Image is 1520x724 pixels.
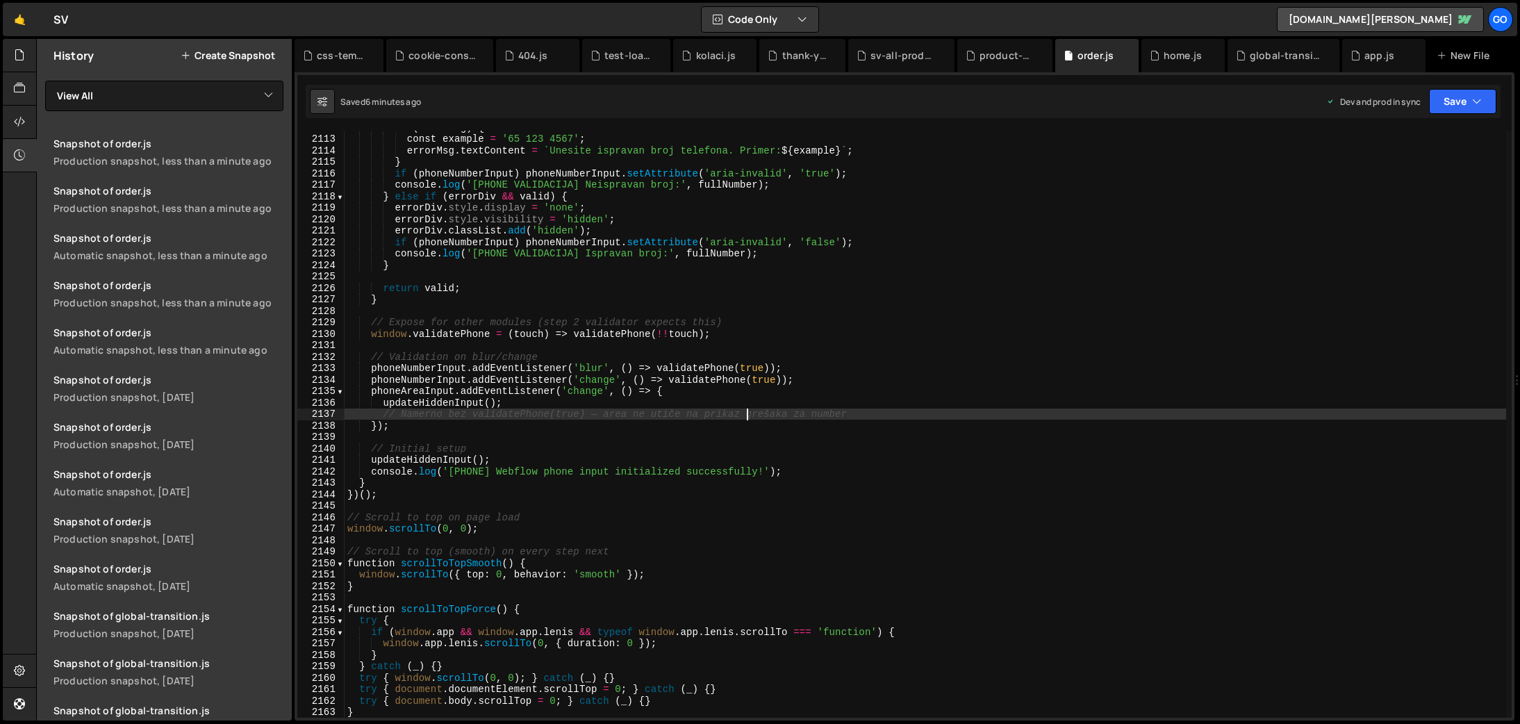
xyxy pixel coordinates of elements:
div: Snapshot of order.js [53,231,283,245]
div: Snapshot of order.js [53,137,283,150]
div: Snapshot of order.js [53,326,283,339]
div: SV [53,11,68,28]
div: 2148 [297,535,345,547]
div: 2161 [297,684,345,696]
div: 2130 [297,329,345,340]
a: Snapshot of global-transition.js Production snapshot, [DATE] [45,601,292,648]
div: 2146 [297,512,345,524]
div: Automatic snapshot, less than a minute ago [53,249,283,262]
div: 2153 [297,592,345,604]
button: Code Only [702,7,818,32]
div: Production snapshot, [DATE] [53,438,283,451]
div: 2157 [297,638,345,650]
div: Snapshot of order.js [53,515,283,528]
div: 2128 [297,306,345,318]
div: 2149 [297,546,345,558]
div: Snapshot of order.js [53,420,283,434]
div: 2119 [297,202,345,214]
div: 6 minutes ago [365,96,421,108]
div: Production snapshot, less than a minute ago [53,201,283,215]
div: 2120 [297,214,345,226]
div: 404.js [518,49,547,63]
div: 2163 [297,707,345,718]
div: thank-you.js [782,49,829,63]
div: 2139 [297,431,345,443]
div: 2142 [297,466,345,478]
div: 2127 [297,294,345,306]
a: Snapshot of order.js Automatic snapshot, [DATE] [45,459,292,507]
div: Snapshot of global-transition.js [53,609,283,623]
div: product-new.js [980,49,1036,63]
a: go [1488,7,1513,32]
div: 2154 [297,604,345,616]
div: 2138 [297,420,345,432]
div: app.js [1364,49,1394,63]
div: 2123 [297,248,345,260]
div: cookie-consent.js [408,49,476,63]
div: Snapshot of global-transition.js [53,657,283,670]
a: 🤙 [3,3,37,36]
div: Snapshot of order.js [53,468,283,481]
div: Production snapshot, [DATE] [53,674,283,687]
div: New File [1437,49,1495,63]
div: 2140 [297,443,345,455]
div: 2114 [297,145,345,157]
div: global-transition.js [1250,49,1323,63]
div: 2143 [297,477,345,489]
div: Snapshot of order.js [53,562,283,575]
a: [DOMAIN_NAME][PERSON_NAME] [1277,7,1484,32]
div: home.js [1164,49,1202,63]
div: 2117 [297,179,345,191]
a: Snapshot of order.jsAutomatic snapshot, less than a minute ago [45,318,292,365]
div: 2131 [297,340,345,352]
div: 2150 [297,558,345,570]
h2: History [53,48,94,63]
div: 2156 [297,627,345,639]
div: 2136 [297,397,345,409]
a: Snapshot of order.js Production snapshot, [DATE] [45,507,292,554]
div: Production snapshot, less than a minute ago [53,154,283,167]
div: kolaci.js [696,49,736,63]
div: Snapshot of global-transition.js [53,704,283,717]
div: Snapshot of order.js [53,373,283,386]
a: Snapshot of order.jsAutomatic snapshot, less than a minute ago [45,223,292,270]
div: Saved [340,96,421,108]
div: Snapshot of order.js [53,279,283,292]
div: 2151 [297,569,345,581]
div: 2121 [297,225,345,237]
a: Snapshot of order.jsProduction snapshot, less than a minute ago [45,129,292,176]
div: 2122 [297,237,345,249]
div: 2160 [297,673,345,684]
div: Automatic snapshot, [DATE] [53,485,283,498]
div: 2158 [297,650,345,661]
div: 2159 [297,661,345,673]
div: 2124 [297,260,345,272]
div: 2118 [297,191,345,203]
div: 2144 [297,489,345,501]
div: 2162 [297,696,345,707]
div: Automatic snapshot, [DATE] [53,579,283,593]
a: Snapshot of order.js Production snapshot, [DATE] [45,365,292,412]
div: Automatic snapshot, less than a minute ago [53,343,283,356]
div: 2133 [297,363,345,375]
button: Create Snapshot [181,50,275,61]
a: Snapshot of order.jsProduction snapshot, less than a minute ago [45,270,292,318]
a: Snapshot of order.js Automatic snapshot, [DATE] [45,554,292,601]
div: 2115 [297,156,345,168]
div: 2125 [297,271,345,283]
div: Production snapshot, less than a minute ago [53,296,283,309]
div: 2116 [297,168,345,180]
a: Snapshot of order.jsProduction snapshot, less than a minute ago [45,176,292,223]
div: Production snapshot, [DATE] [53,532,283,545]
div: 2147 [297,523,345,535]
div: 2126 [297,283,345,295]
div: css-temp.css [317,49,367,63]
a: Snapshot of order.js Production snapshot, [DATE] [45,412,292,459]
div: 2134 [297,375,345,386]
div: 2113 [297,133,345,145]
div: test-loader.js [604,49,654,63]
div: Dev and prod in sync [1326,96,1421,108]
div: order.js [1077,49,1114,63]
div: sv-all-products.js [870,49,938,63]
